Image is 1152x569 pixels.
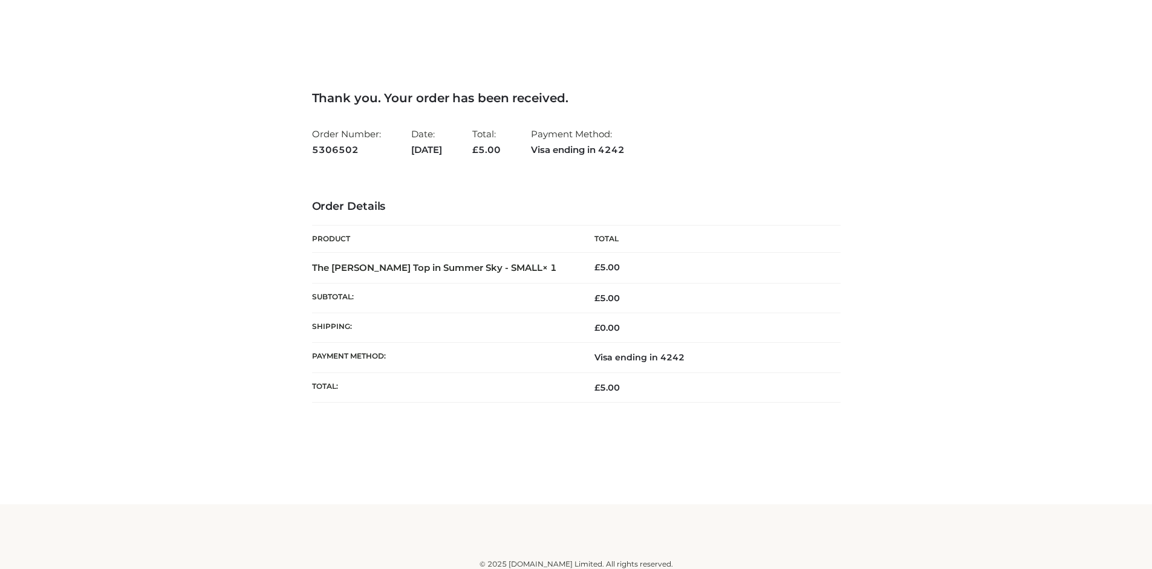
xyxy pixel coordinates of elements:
bdi: 5.00 [594,262,620,273]
th: Shipping: [312,313,576,343]
li: Total: [472,123,501,160]
th: Product [312,226,576,253]
span: £ [594,382,600,393]
strong: × 1 [542,262,557,273]
th: Subtotal: [312,283,576,313]
span: £ [594,293,600,304]
bdi: 0.00 [594,322,620,333]
h3: Thank you. Your order has been received. [312,91,841,105]
li: Payment Method: [531,123,625,160]
span: £ [594,322,600,333]
span: £ [594,262,600,273]
th: Total [576,226,841,253]
strong: Visa ending in 4242 [531,142,625,158]
th: Payment method: [312,343,576,372]
th: Total: [312,372,576,402]
h3: Order Details [312,200,841,213]
span: 5.00 [472,144,501,155]
span: £ [472,144,478,155]
strong: The [PERSON_NAME] Top in Summer Sky - SMALL [312,262,557,273]
strong: 5306502 [312,142,381,158]
li: Order Number: [312,123,381,160]
span: 5.00 [594,293,620,304]
strong: [DATE] [411,142,442,158]
li: Date: [411,123,442,160]
td: Visa ending in 4242 [576,343,841,372]
span: 5.00 [594,382,620,393]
